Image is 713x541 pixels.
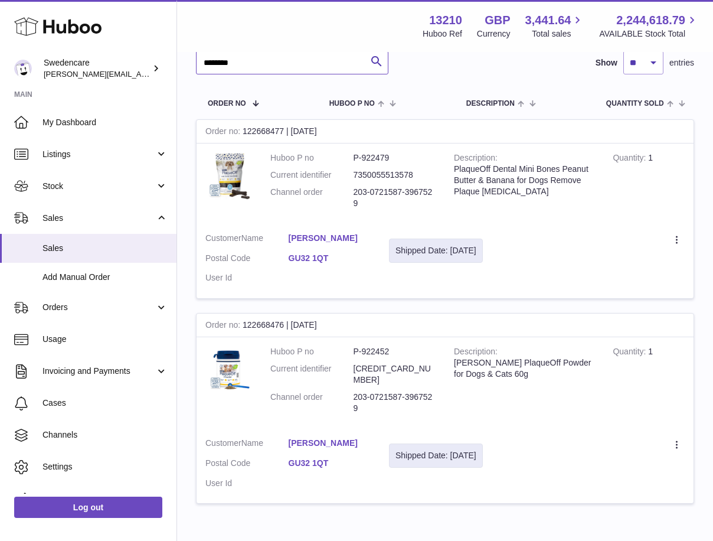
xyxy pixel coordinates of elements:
[14,497,162,518] a: Log out
[454,153,498,165] strong: Description
[354,363,437,386] dd: [CREDIT_CARD_NUMBER]
[205,320,243,333] strong: Order no
[44,57,150,80] div: Swedencare
[205,272,289,283] dt: User Id
[205,346,253,393] img: $_57.JPG
[525,12,571,28] span: 3,441.64
[205,152,253,200] img: $_57.JPG
[205,126,243,139] strong: Order no
[42,366,155,377] span: Invoicing and Payments
[42,397,168,409] span: Cases
[42,334,168,345] span: Usage
[525,12,585,40] a: 3,441.64 Total sales
[477,28,511,40] div: Currency
[354,346,437,357] dd: P-922452
[289,253,372,264] a: GU32 1QT
[454,357,595,380] div: [PERSON_NAME] PlaqueOff Powder for Dogs & Cats 60g
[205,458,289,472] dt: Postal Code
[197,120,694,144] div: 122668477 | [DATE]
[270,152,354,164] dt: Huboo P no
[205,438,289,452] dt: Name
[354,187,437,209] dd: 203-0721587-3967529
[354,170,437,181] dd: 7350055513578
[42,213,155,224] span: Sales
[44,69,300,79] span: [PERSON_NAME][EMAIL_ADDRESS][PERSON_NAME][DOMAIN_NAME]
[42,429,168,441] span: Channels
[205,478,289,489] dt: User Id
[42,243,168,254] span: Sales
[42,181,155,192] span: Stock
[270,392,354,414] dt: Channel order
[205,438,241,448] span: Customer
[599,12,699,40] a: 2,244,618.79 AVAILABLE Stock Total
[270,170,354,181] dt: Current identifier
[669,57,694,69] span: entries
[354,392,437,414] dd: 203-0721587-3967529
[454,347,498,359] strong: Description
[205,233,241,243] span: Customer
[596,57,617,69] label: Show
[616,12,685,28] span: 2,244,618.79
[613,347,648,359] strong: Quantity
[205,233,289,247] dt: Name
[613,153,648,165] strong: Quantity
[270,346,354,357] dt: Huboo P no
[466,100,515,107] span: Description
[205,253,289,267] dt: Postal Code
[289,458,372,469] a: GU32 1QT
[289,438,372,449] a: [PERSON_NAME]
[329,100,375,107] span: Huboo P no
[42,493,168,504] span: Returns
[485,12,510,28] strong: GBP
[208,100,246,107] span: Order No
[606,100,664,107] span: Quantity Sold
[354,152,437,164] dd: P-922479
[395,245,476,256] div: Shipped Date: [DATE]
[532,28,584,40] span: Total sales
[42,302,155,313] span: Orders
[42,149,155,160] span: Listings
[423,28,462,40] div: Huboo Ref
[197,314,694,337] div: 122668476 | [DATE]
[395,450,476,461] div: Shipped Date: [DATE]
[42,461,168,472] span: Settings
[604,144,694,224] td: 1
[289,233,372,244] a: [PERSON_NAME]
[14,60,32,77] img: daniel.corbridge@swedencare.co.uk
[429,12,462,28] strong: 13210
[599,28,699,40] span: AVAILABLE Stock Total
[454,164,595,197] div: PlaqueOff Dental Mini Bones Peanut Butter & Banana for Dogs Remove Plaque [MEDICAL_DATA]
[270,187,354,209] dt: Channel order
[42,272,168,283] span: Add Manual Order
[604,337,694,428] td: 1
[270,363,354,386] dt: Current identifier
[42,117,168,128] span: My Dashboard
